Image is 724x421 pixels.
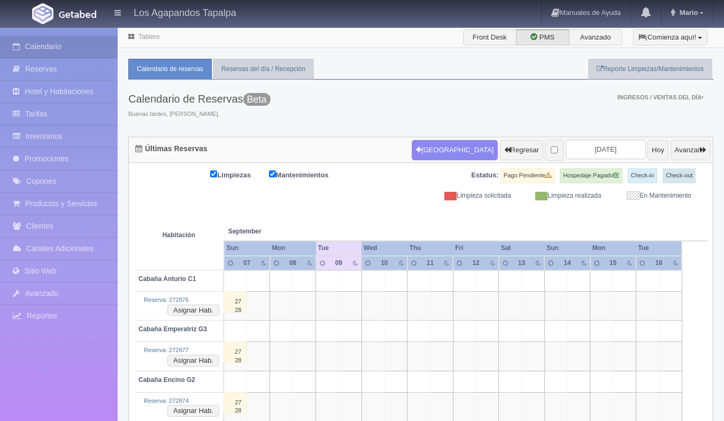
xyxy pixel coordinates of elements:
th: Thu [407,241,453,255]
th: Sun [224,241,270,255]
a: Reserva: 272874 [144,397,189,404]
div: En Mantenimiento [609,191,699,200]
div: Limpieza solicitada [429,191,519,200]
span: Ingresos / Ventas del día [617,94,704,100]
a: Reservas del día / Recepción [213,59,314,80]
label: Avanzado [569,29,622,45]
h4: Los Agapandos Tapalpa [134,5,236,19]
h4: Últimas Reservas [135,145,207,153]
input: Limpiezas [210,170,217,177]
div: 272877 / [PERSON_NAME] [224,341,247,363]
button: ¡Comienza aquí! [633,29,707,45]
div: 12 [469,259,482,268]
div: 11 [423,259,437,268]
th: Tue [636,241,682,255]
img: Getabed [59,10,96,18]
input: Mantenimientos [269,170,276,177]
label: Check-in [628,168,657,183]
button: Asignar Hab. [167,305,219,316]
th: Mon [270,241,316,255]
span: Buenas tardes, [PERSON_NAME]. [128,110,271,119]
div: 15 [606,259,620,268]
label: Hospedaje Pagado [560,168,622,183]
b: Cabaña Encino G2 [138,376,195,384]
div: 16 [652,259,666,268]
th: Tue [316,241,362,255]
div: 10 [378,259,391,268]
button: Asignar Hab. [167,355,219,367]
label: Check-out [663,168,696,183]
div: 07 [240,259,253,268]
div: 272874 / [PERSON_NAME] [224,392,247,414]
div: Limpieza realizada [519,191,610,200]
label: Limpiezas [210,168,267,181]
span: Mario [677,9,698,17]
label: Pago Pendiente [500,168,554,183]
a: Tablero [138,33,159,41]
div: 14 [560,259,574,268]
th: Wed [361,241,407,255]
button: Avanzar [671,140,711,160]
label: Front Desk [463,29,517,45]
strong: Habitación [163,231,195,239]
button: Asignar Hab. [167,405,219,417]
span: September [228,227,312,236]
div: 09 [332,259,345,268]
th: Sun [544,241,590,255]
button: [GEOGRAPHIC_DATA] [412,140,498,160]
button: Regresar [500,140,543,160]
label: Estatus: [471,170,498,181]
span: Beta [243,93,271,106]
b: Cabaña Anturio C1 [138,275,196,283]
th: Fri [453,241,499,255]
label: PMS [516,29,569,45]
a: Reserva: 272876 [144,297,189,303]
b: Cabaña Emperatriz G3 [138,325,207,333]
a: Reporte Limpiezas/Mantenimientos [588,59,712,80]
button: Hoy [648,140,668,160]
a: Reserva: 272877 [144,347,189,353]
th: Sat [499,241,545,255]
div: 272876 / [PERSON_NAME] [224,291,247,313]
img: Getabed [32,3,53,24]
th: Mon [590,241,636,255]
div: 13 [515,259,528,268]
h3: Calendario de Reservas [128,93,271,105]
div: 08 [286,259,299,268]
a: Calendario de reservas [128,59,212,80]
label: Mantenimientos [269,168,345,181]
